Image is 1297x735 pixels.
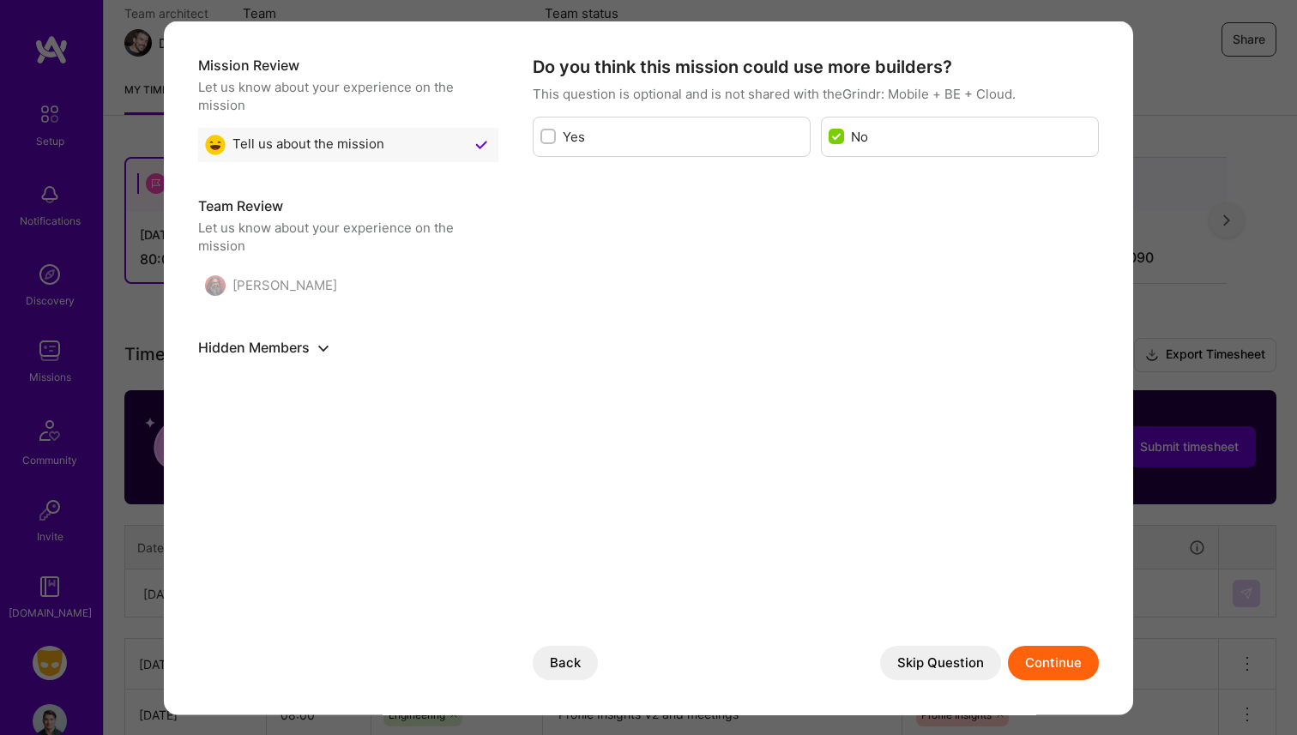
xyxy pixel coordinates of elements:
h5: Mission Review [198,55,498,74]
h5: Hidden Members [198,336,498,357]
div: [PERSON_NAME] [205,274,337,295]
div: Let us know about your experience on the mission [198,218,498,254]
img: Great emoji [205,134,226,154]
img: Nayan Hajratwala [205,274,226,295]
h5: Team Review [198,196,498,214]
h4: Do you think this mission could use more builders? [533,55,1099,77]
i: icon ArrowDownBlack [318,342,329,353]
p: This question is optional and is not shared with the Grindr: Mobile + BE + Cloud . [533,84,1099,102]
img: Checkmark [471,134,492,154]
label: No [851,127,1091,145]
div: modal [164,21,1133,714]
span: Tell us about the mission [232,134,384,154]
button: Back [533,646,598,680]
div: Let us know about your experience on the mission [198,77,498,113]
button: Continue [1008,646,1099,680]
label: Yes [563,127,803,145]
button: show or hide hidden members [313,336,334,357]
button: Skip Question [880,646,1001,680]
